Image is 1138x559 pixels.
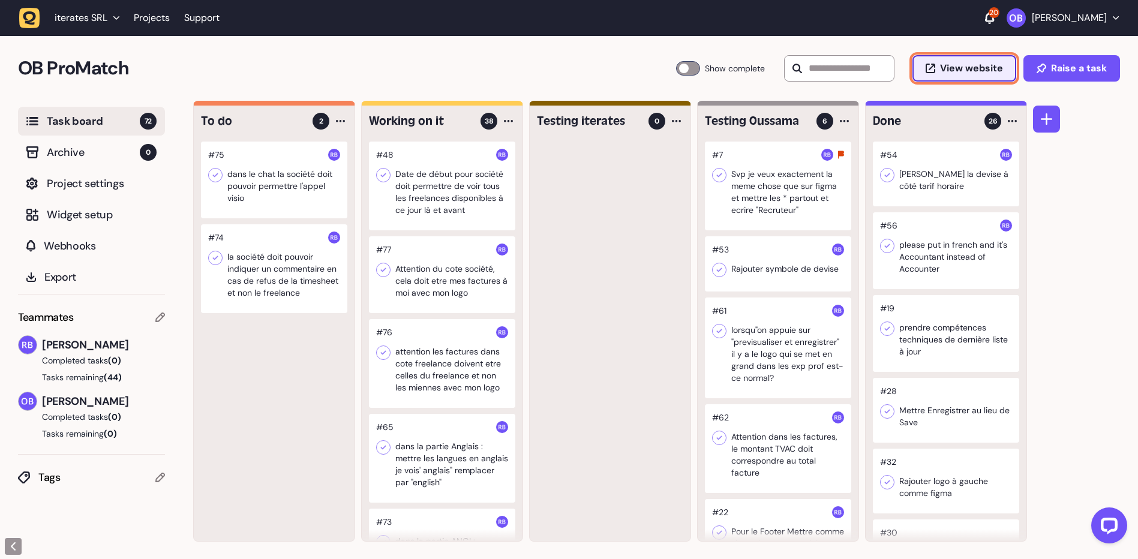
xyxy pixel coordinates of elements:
[1023,55,1120,82] button: Raise a task
[328,232,340,244] img: Rodolphe Balay
[18,354,155,366] button: Completed tasks(0)
[832,244,844,256] img: Rodolphe Balay
[654,116,659,127] span: 0
[821,149,833,161] img: Rodolphe Balay
[38,469,155,486] span: Tags
[18,309,74,326] span: Teammates
[184,12,220,24] a: Support
[1082,503,1132,553] iframe: LiveChat chat widget
[108,411,121,422] span: (0)
[705,113,808,130] h4: Testing Oussama
[47,113,140,130] span: Task board
[108,355,121,366] span: (0)
[18,54,676,83] h2: OB ProMatch
[55,12,107,24] span: iterates SRL
[832,305,844,317] img: Rodolphe Balay
[496,149,508,161] img: Rodolphe Balay
[19,392,37,410] img: Oussama Bahassou
[47,144,140,161] span: Archive
[134,7,170,29] a: Projects
[18,428,165,440] button: Tasks remaining(0)
[18,138,165,167] button: Archive0
[873,113,976,130] h4: Done
[832,411,844,423] img: Rodolphe Balay
[496,326,508,338] img: Rodolphe Balay
[201,113,304,130] h4: To do
[44,238,157,254] span: Webhooks
[18,169,165,198] button: Project settings
[104,372,122,383] span: (44)
[496,421,508,433] img: Rodolphe Balay
[369,113,472,130] h4: Working on it
[485,116,494,127] span: 38
[496,244,508,256] img: Rodolphe Balay
[705,61,765,76] span: Show complete
[18,411,155,423] button: Completed tasks(0)
[1000,149,1012,161] img: Rodolphe Balay
[18,200,165,229] button: Widget setup
[1051,64,1107,73] span: Raise a task
[537,113,640,130] h4: Testing iterates
[47,206,157,223] span: Widget setup
[42,336,165,353] span: [PERSON_NAME]
[319,116,323,127] span: 2
[1007,8,1026,28] img: Oussama Bahassou
[1032,12,1107,24] p: [PERSON_NAME]
[47,175,157,192] span: Project settings
[1007,8,1119,28] button: [PERSON_NAME]
[18,107,165,136] button: Task board72
[140,144,157,161] span: 0
[989,7,999,18] div: 20
[822,116,827,127] span: 6
[104,428,117,439] span: (0)
[1000,220,1012,232] img: Rodolphe Balay
[18,371,165,383] button: Tasks remaining(44)
[989,116,998,127] span: 26
[328,149,340,161] img: Rodolphe Balay
[44,269,157,285] span: Export
[18,232,165,260] button: Webhooks
[19,336,37,354] img: Rodolphe Balay
[940,64,1003,73] span: View website
[496,516,508,528] img: Rodolphe Balay
[912,55,1016,82] button: View website
[42,393,165,410] span: [PERSON_NAME]
[18,263,165,291] button: Export
[19,7,127,29] button: iterates SRL
[832,506,844,518] img: Rodolphe Balay
[140,113,157,130] span: 72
